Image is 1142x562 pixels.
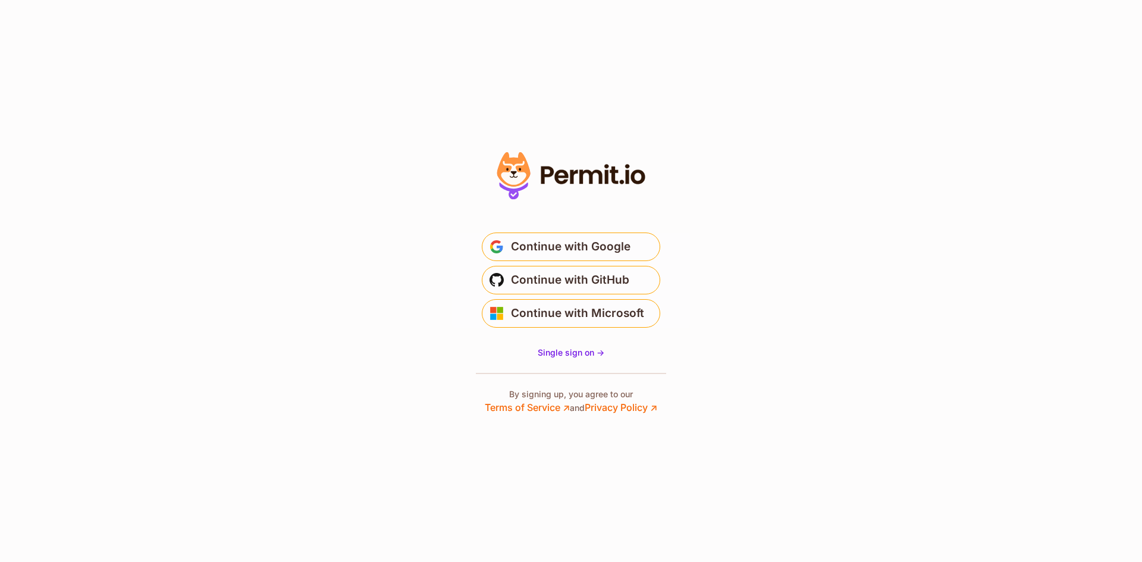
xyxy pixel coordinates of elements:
a: Privacy Policy ↗ [585,401,657,413]
a: Single sign on -> [538,347,604,359]
button: Continue with Microsoft [482,299,660,328]
span: Continue with GitHub [511,271,629,290]
button: Continue with Google [482,233,660,261]
span: Continue with Google [511,237,630,256]
p: By signing up, you agree to our and [485,388,657,415]
a: Terms of Service ↗ [485,401,570,413]
span: Continue with Microsoft [511,304,644,323]
span: Single sign on -> [538,347,604,357]
button: Continue with GitHub [482,266,660,294]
